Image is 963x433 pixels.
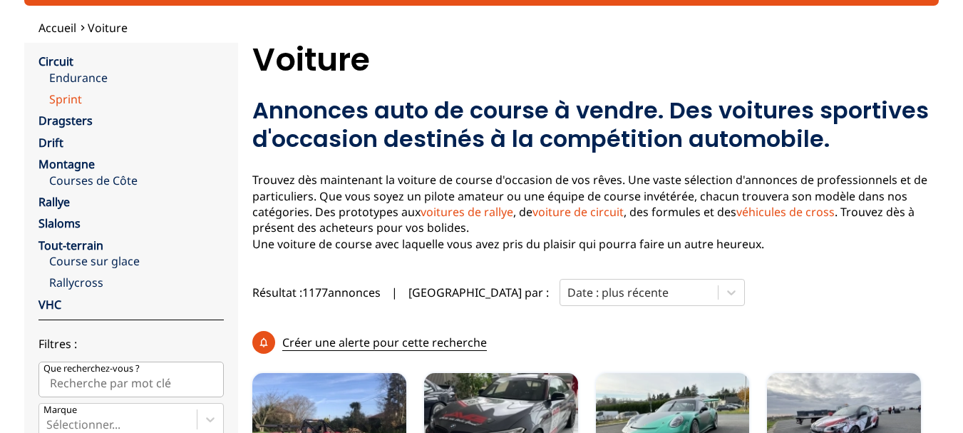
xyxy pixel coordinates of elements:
[38,336,224,352] p: Filtres :
[391,285,398,300] span: |
[38,20,76,36] a: Accueil
[38,362,224,397] input: Que recherchez-vous ?
[532,204,624,220] a: voiture de circuit
[38,238,103,253] a: Tout-terrain
[46,418,49,431] input: MarqueSélectionner...
[49,173,224,188] a: Courses de Côte
[88,20,128,36] a: Voiture
[252,285,381,300] span: Résultat : 1177 annonces
[282,335,487,351] p: Créer une alerte pour cette recherche
[252,172,939,252] p: Trouvez dès maintenant la voiture de course d'occasion de vos rêves. Une vaste sélection d'annonc...
[49,275,224,290] a: Rallycross
[38,54,73,69] a: Circuit
[736,204,835,220] a: véhicules de cross
[408,285,549,300] p: [GEOGRAPHIC_DATA] par :
[38,113,93,128] a: Dragsters
[38,156,95,172] a: Montagne
[38,135,63,151] a: Drift
[38,297,61,312] a: VHC
[49,253,224,269] a: Course sur glace
[43,362,140,375] p: Que recherchez-vous ?
[38,194,70,210] a: Rallye
[421,204,513,220] a: voitures de rallye
[43,404,77,417] p: Marque
[252,43,939,77] h1: Voiture
[49,70,224,86] a: Endurance
[49,91,224,107] a: Sprint
[38,215,81,231] a: Slaloms
[252,96,939,153] h2: Annonces auto de course à vendre. Des voitures sportives d'occasion destinés à la compétition aut...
